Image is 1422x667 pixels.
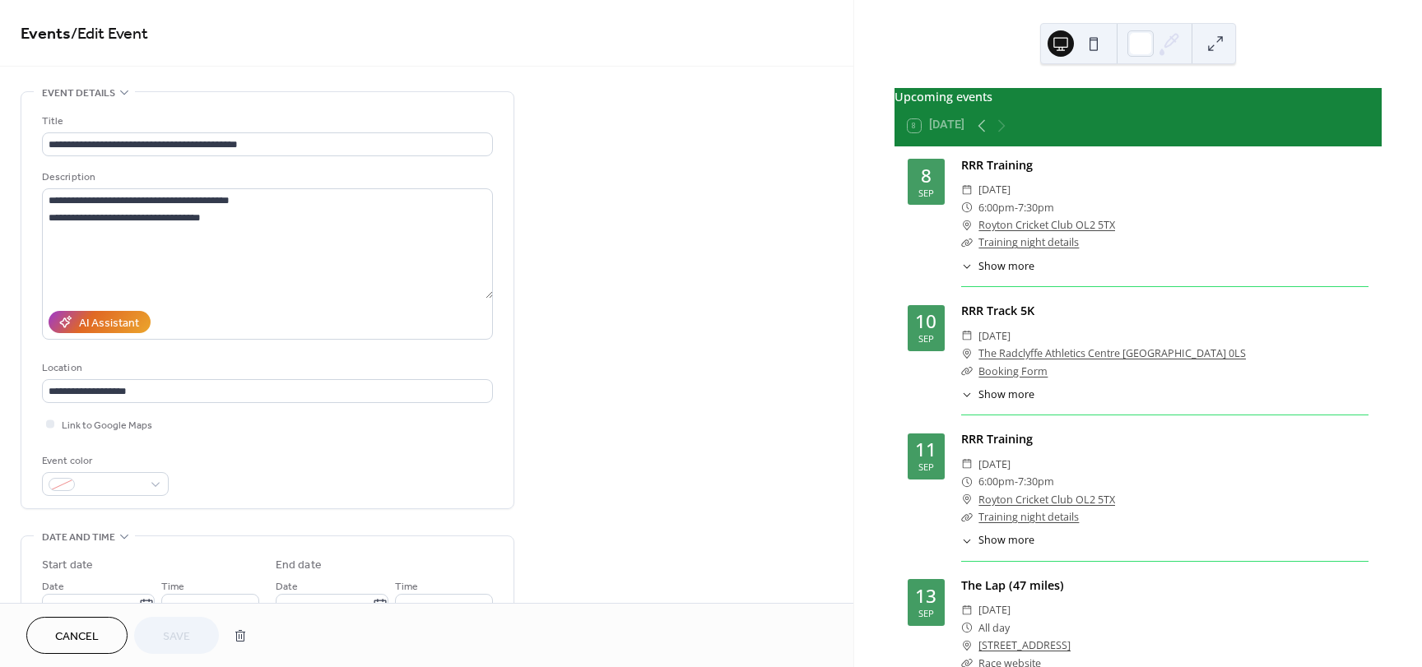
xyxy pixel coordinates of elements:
[42,452,165,470] div: Event color
[961,619,973,637] div: ​
[42,85,115,102] span: Event details
[978,181,1011,198] span: [DATE]
[1018,199,1054,216] span: 7:30pm
[62,417,152,434] span: Link to Google Maps
[961,234,973,251] div: ​
[978,235,1079,249] a: Training night details
[55,628,99,646] span: Cancel
[961,637,973,654] div: ​
[961,181,973,198] div: ​
[42,169,490,186] div: Description
[918,462,934,471] div: Sep
[961,327,973,345] div: ​
[978,199,1015,216] span: 6:00pm
[918,609,934,618] div: Sep
[26,617,128,654] button: Cancel
[978,364,1048,378] a: Booking Form
[42,359,490,377] div: Location
[961,431,1033,447] a: RRR Training
[961,199,973,216] div: ​
[961,533,1035,549] button: ​Show more
[49,311,151,333] button: AI Assistant
[961,216,973,234] div: ​
[961,508,973,526] div: ​
[79,315,139,332] div: AI Assistant
[978,473,1015,490] span: 6:00pm
[1015,199,1018,216] span: -
[978,259,1034,275] span: Show more
[961,345,973,362] div: ​
[961,259,1035,275] button: ​Show more
[71,18,148,50] span: / Edit Event
[915,441,936,460] div: 11
[978,491,1115,508] a: Royton Cricket Club OL2 5TX
[918,334,934,343] div: Sep
[915,313,936,331] div: 10
[978,533,1034,549] span: Show more
[978,510,1079,524] a: Training night details
[961,387,1035,403] button: ​Show more
[276,578,298,595] span: Date
[161,578,184,595] span: Time
[978,216,1115,234] a: Royton Cricket Club OL2 5TX
[961,577,1064,593] a: The Lap (47 miles)
[961,601,973,618] div: ​
[961,363,973,380] div: ​
[961,491,973,508] div: ​
[961,387,973,403] div: ​
[961,157,1033,173] a: RRR Training
[915,587,936,606] div: 13
[961,456,973,473] div: ​
[978,637,1071,654] a: [STREET_ADDRESS]
[921,167,932,186] div: 8
[895,88,1382,106] div: Upcoming events
[42,113,490,130] div: Title
[42,557,93,574] div: Start date
[978,345,1246,362] a: The Radclyffe Athletics Centre [GEOGRAPHIC_DATA] 0LS
[395,578,418,595] span: Time
[961,303,1034,318] a: RRR Track 5K
[276,557,322,574] div: End date
[918,188,934,197] div: Sep
[1015,473,1018,490] span: -
[42,529,115,546] span: Date and time
[42,578,64,595] span: Date
[21,18,71,50] a: Events
[978,387,1034,403] span: Show more
[978,619,1010,637] span: All day
[978,327,1011,345] span: [DATE]
[961,533,973,549] div: ​
[978,601,1011,618] span: [DATE]
[978,456,1011,473] span: [DATE]
[1018,473,1054,490] span: 7:30pm
[961,473,973,490] div: ​
[961,259,973,275] div: ​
